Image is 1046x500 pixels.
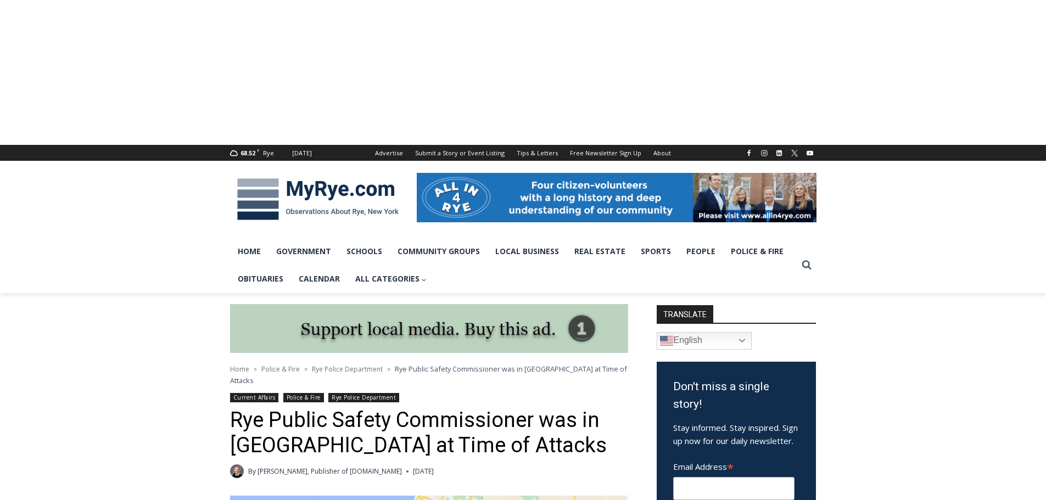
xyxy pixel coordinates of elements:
[230,304,628,353] img: support local media, buy this ad
[269,238,339,265] a: Government
[230,393,279,402] a: Current Affairs
[230,408,628,458] h1: Rye Public Safety Commissioner was in [GEOGRAPHIC_DATA] at Time of Attacks
[773,147,786,160] a: Linkedin
[240,149,255,157] span: 68.52
[409,145,511,161] a: Submit a Story or Event Listing
[304,366,307,373] span: >
[803,147,816,160] a: YouTube
[679,238,723,265] a: People
[257,147,260,153] span: F
[339,238,390,265] a: Schools
[230,171,406,228] img: MyRye.com
[797,255,816,275] button: View Search Form
[292,148,312,158] div: [DATE]
[312,364,383,374] a: Rye Police Department
[230,363,628,386] nav: Breadcrumbs
[788,147,801,160] a: X
[488,238,567,265] a: Local Business
[355,273,427,285] span: All Categories
[673,456,795,475] label: Email Address
[291,265,348,293] a: Calendar
[660,334,673,347] img: en
[633,238,679,265] a: Sports
[230,238,269,265] a: Home
[723,238,791,265] a: Police & Fire
[657,305,713,323] strong: TRANSLATE
[230,238,797,293] nav: Primary Navigation
[263,148,274,158] div: Rye
[564,145,647,161] a: Free Newsletter Sign Up
[230,265,291,293] a: Obituaries
[369,145,409,161] a: Advertise
[230,464,244,478] a: Author image
[348,265,435,293] a: All Categories
[417,173,816,222] img: All in for Rye
[387,366,390,373] span: >
[673,421,799,447] p: Stay informed. Stay inspired. Sign up now for our daily newsletter.
[283,393,324,402] a: Police & Fire
[742,147,756,160] a: Facebook
[390,238,488,265] a: Community Groups
[758,147,771,160] a: Instagram
[261,364,300,374] a: Police & Fire
[248,466,256,476] span: By
[657,332,752,350] a: English
[254,366,257,373] span: >
[230,364,249,374] a: Home
[567,238,633,265] a: Real Estate
[413,466,434,476] time: [DATE]
[369,145,677,161] nav: Secondary Navigation
[258,467,402,476] a: [PERSON_NAME], Publisher of [DOMAIN_NAME]
[511,145,564,161] a: Tips & Letters
[647,145,677,161] a: About
[673,378,799,413] h3: Don't miss a single story!
[328,393,399,402] a: Rye Police Department
[230,364,627,385] span: Rye Public Safety Commissioner was in [GEOGRAPHIC_DATA] at Time of Attacks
